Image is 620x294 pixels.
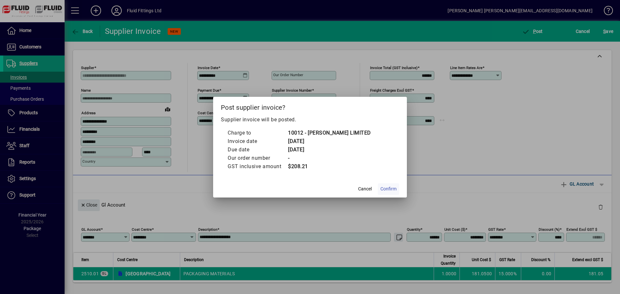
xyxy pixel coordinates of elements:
td: [DATE] [288,146,371,154]
button: Cancel [355,183,375,195]
h2: Post supplier invoice? [213,97,407,116]
td: Due date [227,146,288,154]
span: Confirm [380,186,397,192]
td: Our order number [227,154,288,162]
td: GST inclusive amount [227,162,288,171]
td: Charge to [227,129,288,137]
span: Cancel [358,186,372,192]
td: 10012 - [PERSON_NAME] LIMITED [288,129,371,137]
td: Invoice date [227,137,288,146]
p: Supplier invoice will be posted. [221,116,399,124]
td: [DATE] [288,137,371,146]
button: Confirm [378,183,399,195]
td: - [288,154,371,162]
td: $208.21 [288,162,371,171]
